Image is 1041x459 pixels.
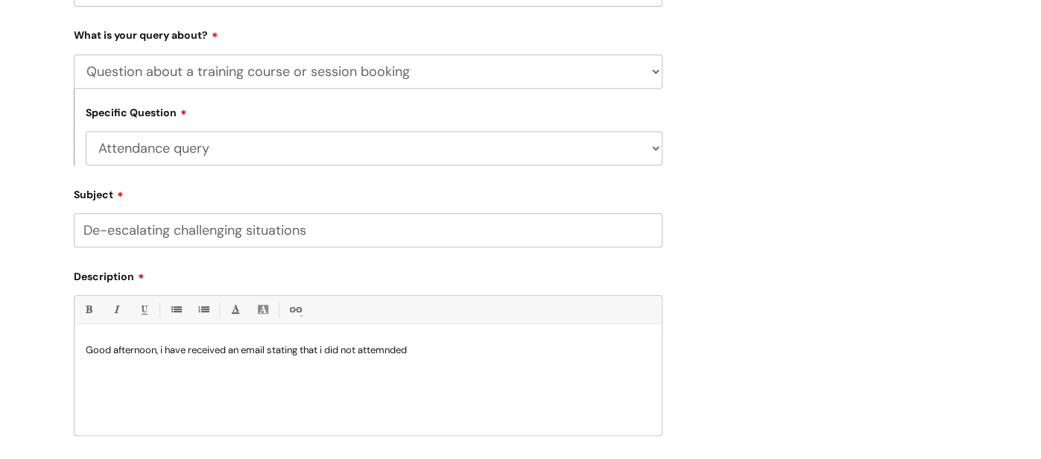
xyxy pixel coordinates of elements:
a: Font Color [226,300,244,319]
a: Underline(Ctrl-U) [134,300,153,319]
a: Italic (Ctrl-I) [107,300,125,319]
a: 1. Ordered List (Ctrl-Shift-8) [194,300,212,319]
label: Specific Question [86,104,187,119]
label: What is your query about? [74,24,662,42]
label: Subject [74,183,662,201]
label: Description [74,265,662,283]
p: Good afternoon, i have received an email stating that i did not attemnded [86,344,651,357]
a: Bold (Ctrl-B) [79,300,98,319]
a: Link [285,300,304,319]
a: Back Color [253,300,272,319]
a: • Unordered List (Ctrl-Shift-7) [166,300,185,319]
